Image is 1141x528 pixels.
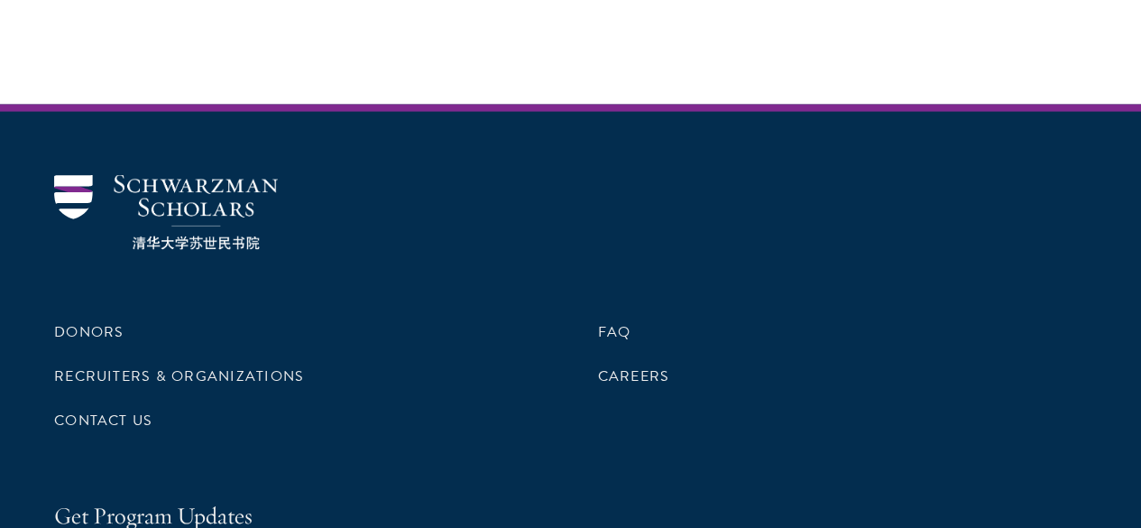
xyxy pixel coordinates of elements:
[598,321,631,343] a: FAQ
[54,410,152,431] a: Contact Us
[54,321,124,343] a: Donors
[598,366,670,387] a: Careers
[54,175,278,250] img: Schwarzman Scholars
[54,366,304,387] a: Recruiters & Organizations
